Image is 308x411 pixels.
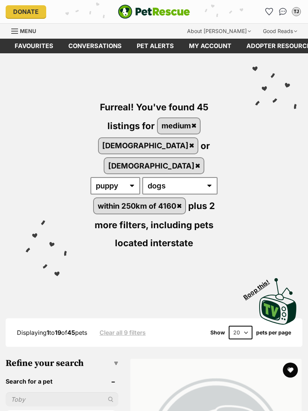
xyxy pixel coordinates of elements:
[6,392,118,406] input: Toby
[293,8,300,15] div: TJ
[6,5,46,18] a: Donate
[182,24,256,39] div: About [PERSON_NAME]
[259,271,297,326] a: Boop this!
[47,329,49,336] strong: 1
[242,274,277,301] span: Boop this!
[17,329,87,336] span: Displaying to of pets
[283,363,298,378] button: favourite
[181,39,239,53] a: My account
[100,329,146,336] a: Clear all 9 filters
[67,329,75,336] strong: 45
[290,6,302,18] button: My account
[55,329,61,336] strong: 19
[258,24,302,39] div: Good Reads
[61,39,129,53] a: conversations
[7,39,61,53] a: Favourites
[279,8,287,15] img: chat-41dd97257d64d25036548639549fe6c8038ab92f7586957e7f3b1b290dea8141.svg
[263,6,302,18] ul: Account quick links
[99,138,198,154] a: [DEMOGRAPHIC_DATA]
[256,330,291,336] label: pets per page
[259,278,297,325] img: PetRescue TV logo
[6,378,118,385] header: Search for a pet
[6,358,118,369] h3: Refine your search
[100,102,208,131] span: Furreal! You've found 45 listings for
[11,24,41,37] a: Menu
[277,6,289,18] a: Conversations
[20,28,36,34] span: Menu
[201,140,210,151] span: or
[118,5,190,19] img: logo-e224e6f780fb5917bec1dbf3a21bbac754714ae5b6737aabdf751b685950b380.svg
[115,220,213,248] span: including pets located interstate
[210,330,225,336] span: Show
[94,198,185,214] a: within 250km of 4160
[118,5,190,19] a: PetRescue
[129,39,181,53] a: Pet alerts
[263,6,275,18] a: Favourites
[158,118,200,134] a: medium
[104,158,204,173] a: [DEMOGRAPHIC_DATA]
